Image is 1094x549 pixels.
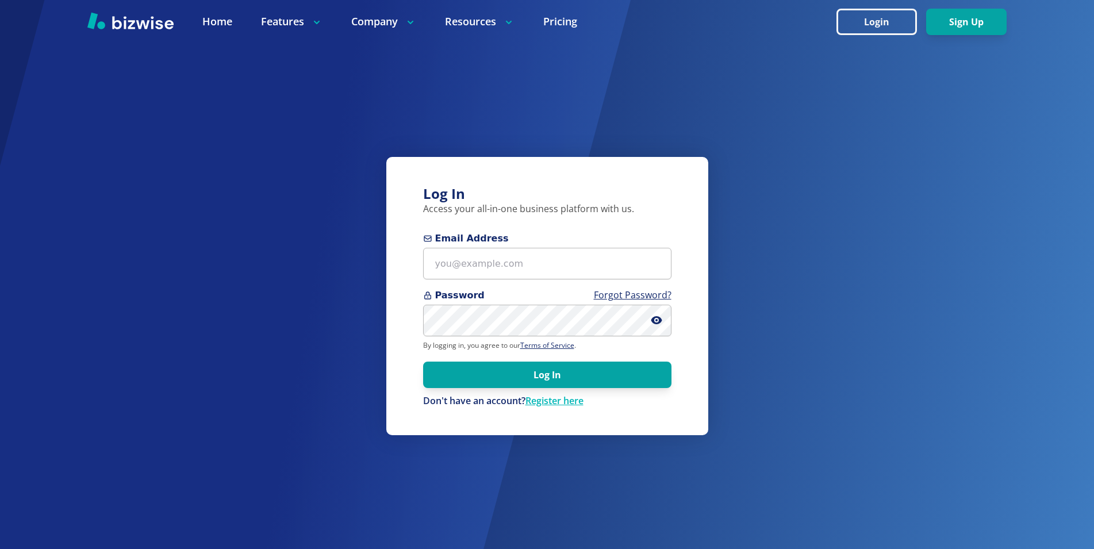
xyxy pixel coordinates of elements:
[445,14,515,29] p: Resources
[423,185,671,204] h3: Log In
[520,340,574,350] a: Terms of Service
[423,203,671,216] p: Access your all-in-one business platform with us.
[423,362,671,388] button: Log In
[202,14,232,29] a: Home
[423,248,671,279] input: you@example.com
[423,395,671,408] div: Don't have an account?Register here
[926,9,1007,35] button: Sign Up
[423,395,671,408] p: Don't have an account?
[423,232,671,245] span: Email Address
[423,289,671,302] span: Password
[926,17,1007,28] a: Sign Up
[525,394,584,407] a: Register here
[87,12,174,29] img: Bizwise Logo
[836,9,917,35] button: Login
[423,341,671,350] p: By logging in, you agree to our .
[261,14,323,29] p: Features
[594,289,671,301] a: Forgot Password?
[836,17,926,28] a: Login
[351,14,416,29] p: Company
[543,14,577,29] a: Pricing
